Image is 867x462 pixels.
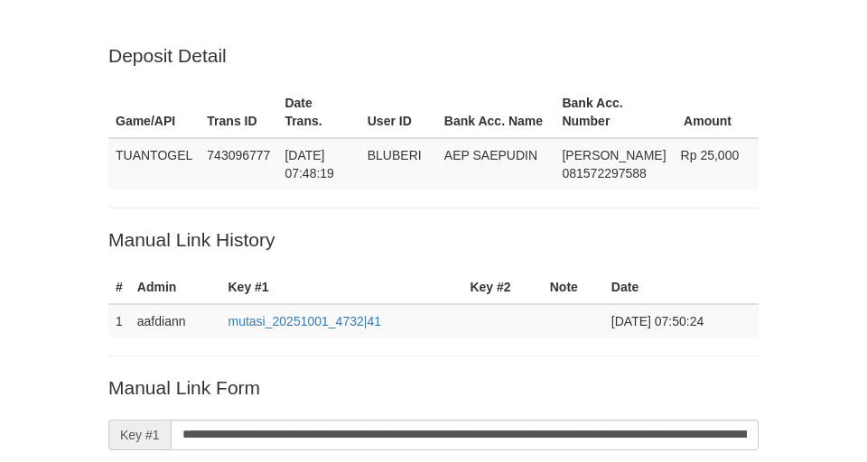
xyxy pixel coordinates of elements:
[108,374,759,401] p: Manual Link Form
[277,87,359,138] th: Date Trans.
[228,314,381,328] a: mutasi_20251001_4732|41
[462,271,542,304] th: Key #2
[108,42,759,69] p: Deposit Detail
[108,87,200,138] th: Game/API
[200,87,277,138] th: Trans ID
[360,87,437,138] th: User ID
[284,148,334,180] span: [DATE] 07:48:19
[108,138,200,189] td: TUANTOGEL
[674,87,759,138] th: Amount
[108,304,130,337] td: 1
[437,87,555,138] th: Bank Acc. Name
[221,271,463,304] th: Key #1
[108,420,171,450] span: Key #1
[604,271,759,304] th: Date
[130,304,221,337] td: aafdiann
[200,138,277,189] td: 743096777
[562,166,646,180] span: Copy 081572297588 to clipboard
[368,148,422,162] span: BLUBERI
[604,304,759,337] td: [DATE] 07:50:24
[444,148,537,162] span: AEP SAEPUDIN
[681,148,740,162] span: Rp 25,000
[108,226,759,253] p: Manual Link History
[130,271,221,304] th: Admin
[562,148,666,162] span: [PERSON_NAME]
[543,271,604,304] th: Note
[108,271,130,304] th: #
[555,87,673,138] th: Bank Acc. Number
